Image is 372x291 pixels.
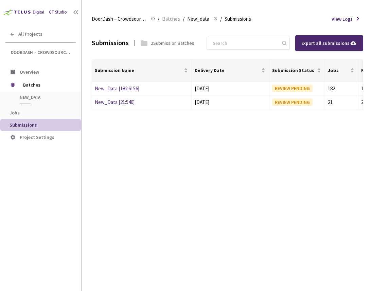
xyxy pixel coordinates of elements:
[192,59,270,82] th: Delivery Date
[209,37,281,49] input: Search
[92,38,129,48] div: Submissions
[325,59,358,82] th: Jobs
[95,99,135,105] a: New_Data [21:540]
[20,134,54,140] span: Project Settings
[220,15,222,23] li: /
[328,98,355,106] div: 21
[272,98,313,106] div: REVIEW PENDING
[18,31,42,37] span: All Projects
[272,68,315,73] span: Submission Status
[49,9,67,16] div: GT Studio
[95,85,139,92] a: New_Data [182:6156]
[11,50,72,55] span: DoorDash – Crowdsource Catalog Annotation
[332,16,353,22] span: View Logs
[23,78,70,92] span: Batches
[187,15,209,23] span: New_data
[225,15,251,23] span: Submissions
[328,85,355,93] div: 182
[272,85,313,92] div: REVIEW PENDING
[195,98,267,106] div: [DATE]
[92,15,147,23] span: DoorDash – Crowdsource Catalog Annotation
[162,15,180,23] span: Batches
[20,69,39,75] span: Overview
[195,68,260,73] span: Delivery Date
[161,15,181,22] a: Batches
[92,59,192,82] th: Submission Name
[20,94,70,100] span: New_data
[10,110,20,116] span: Jobs
[95,68,182,73] span: Submission Name
[301,39,357,47] div: Export all submissions
[183,15,184,23] li: /
[269,59,325,82] th: Submission Status
[158,15,159,23] li: /
[328,68,349,73] span: Jobs
[195,85,267,93] div: [DATE]
[151,40,194,47] div: 2 Submission Batches
[10,122,37,128] span: Submissions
